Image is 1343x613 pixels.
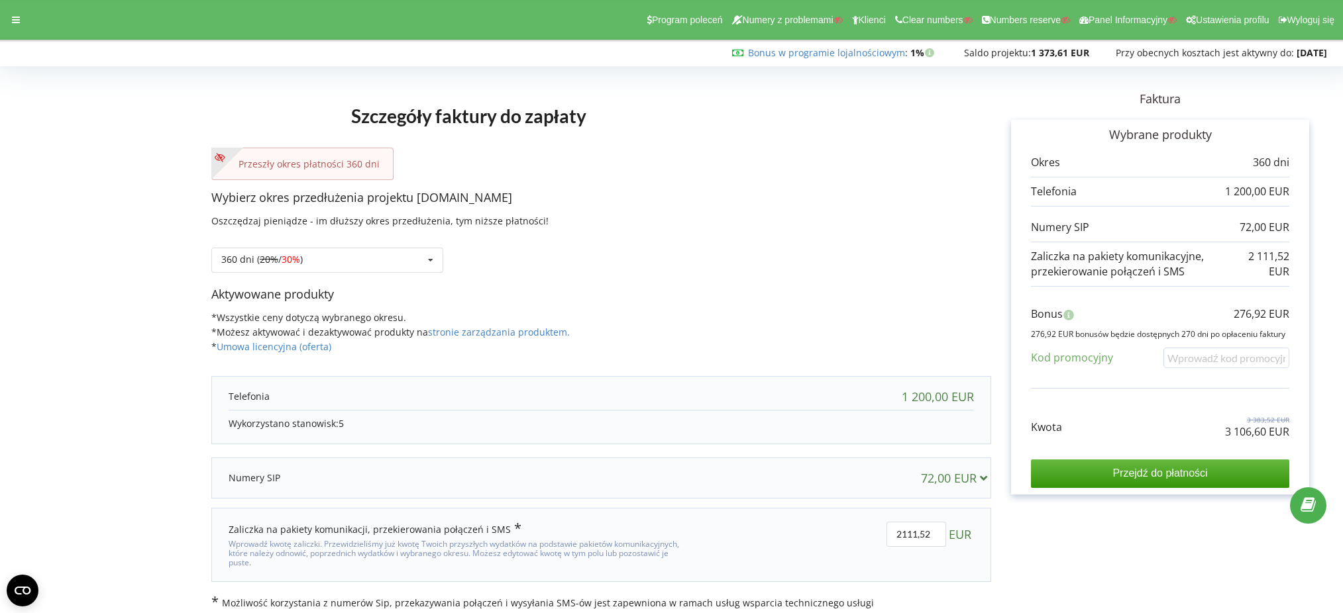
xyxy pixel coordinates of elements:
[1234,306,1289,322] p: 276,92 EUR
[282,253,300,265] span: 30%
[1031,126,1289,144] p: Wybrane produkty
[1031,184,1077,199] p: Telefonia
[748,46,908,59] span: :
[7,575,38,606] button: Open CMP widget
[211,311,406,324] span: *Wszystkie ceny dotyczą wybranego okresu.
[859,15,886,25] span: Klienci
[260,253,278,265] s: 20%
[990,15,1061,25] span: Numbers reserve
[339,417,344,430] span: 5
[902,15,963,25] span: Clear numbers
[211,189,991,207] p: Wybierz okres przedłużenia projektu [DOMAIN_NAME]
[1253,155,1289,170] p: 360 dni
[211,214,549,227] span: Oszczędzaj pieniądze - im dłuższy okres przedłużenia, tym niższe płatności!
[1225,415,1289,424] p: 3 383,52 EUR
[1031,155,1060,170] p: Okres
[229,536,688,568] div: Wprowadź kwotę zaliczki. Przewidzieliśmy już kwotę Twoich przyszłych wydatków na podstawie pakiet...
[921,471,993,485] div: 72,00 EUR
[211,326,570,338] span: *Możesz aktywować i dezaktywować produkty na
[949,522,971,547] span: EUR
[991,91,1329,108] p: Faktura
[748,46,905,59] a: Bonus w programie lojalnościowym
[221,255,303,264] div: 360 dni ( / )
[217,340,331,353] a: Umowa licencyjna (oferta)
[902,390,974,403] div: 1 200,00 EUR
[1031,459,1289,487] input: Przejdź do płatności
[1031,420,1062,435] p: Kwota
[910,46,938,59] strong: 1%
[428,326,570,338] a: stronie zarządzania produktem.
[1287,15,1334,25] span: Wyloguj się
[1247,249,1289,279] p: 2 111,52 EUR
[1163,348,1289,368] input: Wprowadź kod promocyjny
[1031,220,1089,235] p: Numery SIP
[1240,220,1289,235] p: 72,00 EUR
[964,46,1031,59] span: Saldo projektu:
[211,286,991,303] p: Aktywowane produkty
[1297,46,1327,59] strong: [DATE]
[229,522,521,536] div: Zaliczka na pakiety komunikacji, przekierowania połączeń i SMS
[211,84,726,148] h1: Szczegóły faktury do zapłaty
[1031,350,1113,365] p: Kod promocyjny
[1116,46,1294,59] span: Przy obecnych kosztach jest aktywny do:
[211,595,991,610] p: Możliwość korzystania z numerów Sip, przekazywania połączeń i wysyłania SMS-ów jest zapewniona w ...
[1196,15,1269,25] span: Ustawienia profilu
[225,158,380,171] p: Przeszły okres płatności 360 dni
[743,15,833,25] span: Numery z problemami
[1031,306,1063,322] p: Bonus
[229,417,974,430] p: Wykorzystano stanowisk:
[1031,249,1247,279] p: Zaliczka na pakiety komunikacyjne, przekierowanie połączeń i SMS
[1225,424,1289,440] p: 3 106,60 EUR
[1225,184,1289,199] p: 1 200,00 EUR
[652,15,723,25] span: Program poleceń
[1031,46,1089,59] strong: 1 373,61 EUR
[1031,328,1289,340] p: 276,92 EUR bonusów będzie dostępnych 270 dni po opłaceniu faktury
[229,471,280,485] p: Numery SIP
[229,390,270,403] p: Telefonia
[1089,15,1167,25] span: Panel Informacyjny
